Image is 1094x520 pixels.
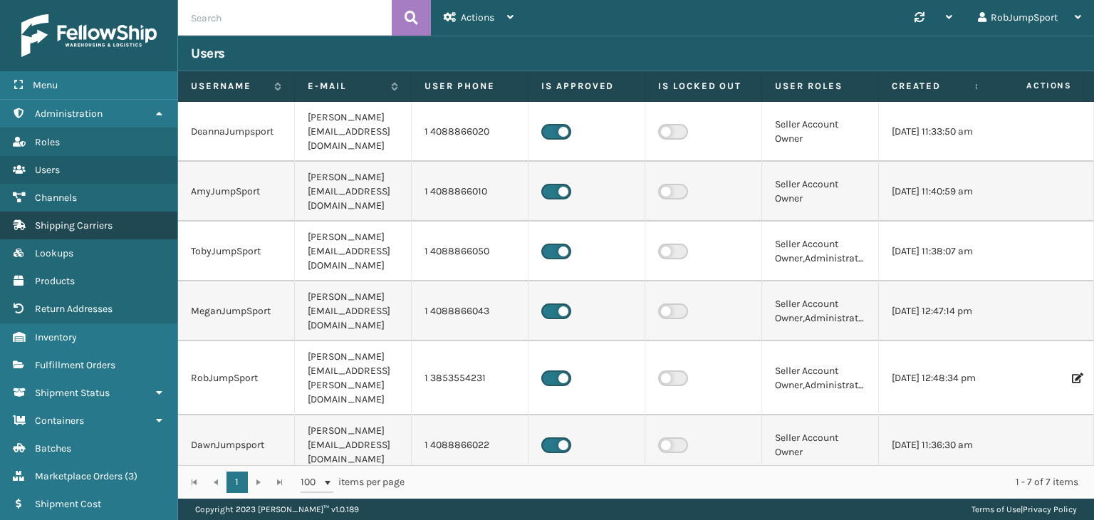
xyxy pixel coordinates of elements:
td: [DATE] 11:33:50 am [879,102,996,162]
td: AmyJumpSport [178,162,295,222]
td: Seller Account Owner,Administrators [762,222,879,281]
label: User Roles [775,80,865,93]
label: User phone [424,80,515,93]
td: [PERSON_NAME][EMAIL_ADDRESS][DOMAIN_NAME] [295,102,412,162]
span: Marketplace Orders [35,470,123,482]
td: RobJumpSport [178,341,295,415]
td: DawnJumpsport [178,415,295,475]
i: Edit [1072,373,1080,383]
span: Fulfillment Orders [35,359,115,371]
a: Privacy Policy [1023,504,1077,514]
span: ( 3 ) [125,470,137,482]
label: Username [191,80,267,93]
span: Inventory [35,331,77,343]
td: Seller Account Owner,Administrators [762,281,879,341]
td: Seller Account Owner,Administrators [762,341,879,415]
td: 1 4088866022 [412,415,528,475]
div: | [971,499,1077,520]
span: Roles [35,136,60,148]
td: 1 4088866020 [412,102,528,162]
span: Return Addresses [35,303,113,315]
span: items per page [301,472,405,493]
td: Seller Account Owner [762,415,879,475]
h3: Users [191,45,225,62]
span: Shipment Cost [35,498,101,510]
p: Copyright 2023 [PERSON_NAME]™ v 1.0.189 [195,499,359,520]
td: [PERSON_NAME][EMAIL_ADDRESS][PERSON_NAME][DOMAIN_NAME] [295,341,412,415]
span: Administration [35,108,103,120]
td: 1 4088866043 [412,281,528,341]
td: [DATE] 12:47:14 pm [879,281,996,341]
label: Is Approved [541,80,632,93]
label: Created [892,80,968,93]
label: E-mail [308,80,384,93]
span: Actions [461,11,494,24]
img: logo [21,14,157,57]
td: [DATE] 11:38:07 am [879,222,996,281]
td: [DATE] 12:48:34 pm [879,341,996,415]
span: Channels [35,192,77,204]
a: 1 [226,472,248,493]
td: 1 4088866050 [412,222,528,281]
a: Terms of Use [971,504,1021,514]
span: Shipping Carriers [35,219,113,232]
span: Products [35,275,75,287]
td: DeannaJumpsport [178,102,295,162]
td: [DATE] 11:40:59 am [879,162,996,222]
span: Lookups [35,247,73,259]
span: Shipment Status [35,387,110,399]
td: [PERSON_NAME][EMAIL_ADDRESS][DOMAIN_NAME] [295,415,412,475]
span: Containers [35,415,84,427]
td: Seller Account Owner [762,102,879,162]
span: Menu [33,79,58,91]
td: [PERSON_NAME][EMAIL_ADDRESS][DOMAIN_NAME] [295,281,412,341]
td: 1 3853554231 [412,341,528,415]
td: MeganJumpSport [178,281,295,341]
span: Users [35,164,60,176]
td: TobyJumpSport [178,222,295,281]
td: 1 4088866010 [412,162,528,222]
div: 1 - 7 of 7 items [424,475,1078,489]
td: [DATE] 11:36:30 am [879,415,996,475]
span: Batches [35,442,71,454]
td: Seller Account Owner [762,162,879,222]
td: [PERSON_NAME][EMAIL_ADDRESS][DOMAIN_NAME] [295,222,412,281]
label: Is Locked Out [658,80,749,93]
td: [PERSON_NAME][EMAIL_ADDRESS][DOMAIN_NAME] [295,162,412,222]
span: 100 [301,475,322,489]
span: Actions [981,74,1080,98]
